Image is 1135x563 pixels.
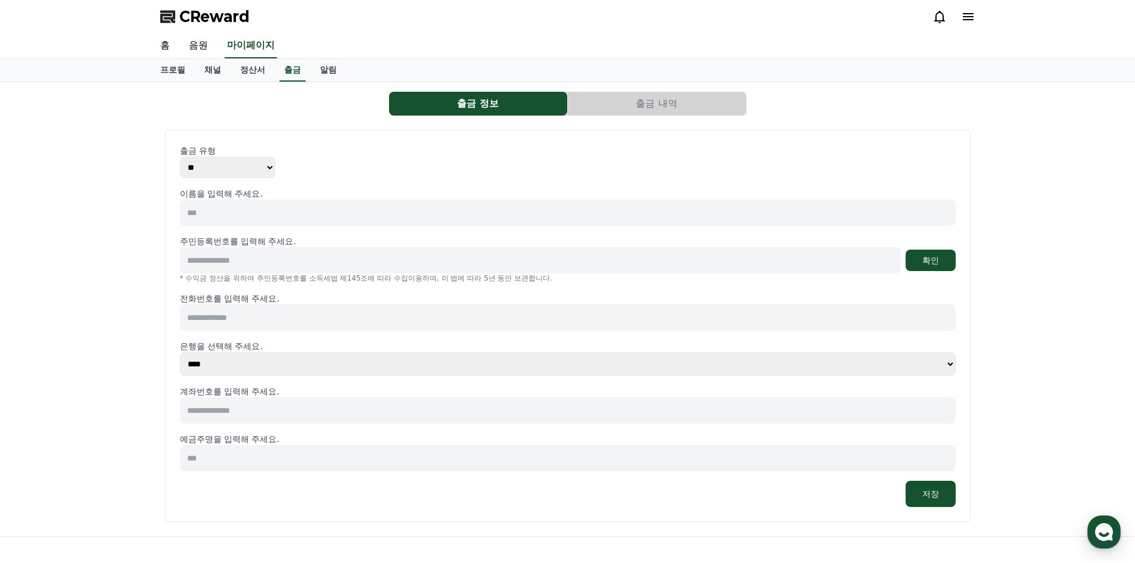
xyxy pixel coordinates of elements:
[389,92,568,116] a: 출금 정보
[4,378,79,408] a: 홈
[151,59,195,82] a: 프로필
[79,378,154,408] a: 대화
[906,481,956,507] button: 저장
[180,188,956,200] p: 이름을 입력해 주세요.
[180,235,296,247] p: 주민등록번호를 입력해 주세요.
[906,250,956,271] button: 확인
[225,33,277,58] a: 마이페이지
[154,378,229,408] a: 설정
[151,33,179,58] a: 홈
[180,293,956,304] p: 전화번호를 입력해 주세요.
[195,59,231,82] a: 채널
[180,273,956,283] p: * 수익금 정산을 위하여 주민등록번호를 소득세법 제145조에 따라 수집이용하며, 이 법에 따라 5년 동안 보관합니다.
[179,33,217,58] a: 음원
[389,92,567,116] button: 출금 정보
[180,145,956,157] p: 출금 유형
[568,92,747,116] a: 출금 내역
[310,59,346,82] a: 알림
[160,7,250,26] a: CReward
[179,7,250,26] span: CReward
[180,385,956,397] p: 계좌번호를 입력해 주세요.
[231,59,275,82] a: 정산서
[568,92,746,116] button: 출금 내역
[180,340,956,352] p: 은행을 선택해 주세요.
[180,433,956,445] p: 예금주명을 입력해 주세요.
[279,59,306,82] a: 출금
[184,396,198,405] span: 설정
[109,396,123,406] span: 대화
[38,396,45,405] span: 홈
